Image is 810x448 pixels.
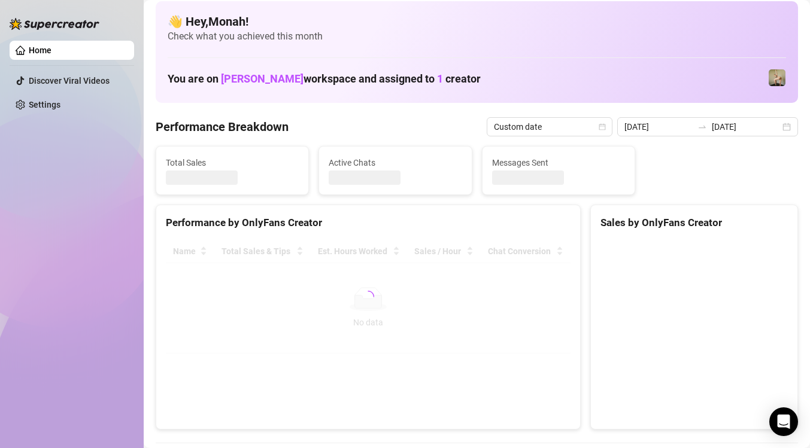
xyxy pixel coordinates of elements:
[437,72,443,85] span: 1
[712,120,780,133] input: End date
[166,215,571,231] div: Performance by OnlyFans Creator
[697,122,707,132] span: to
[168,30,786,43] span: Check what you achieved this month
[166,156,299,169] span: Total Sales
[329,156,462,169] span: Active Chats
[769,69,785,86] img: Nicole
[492,156,625,169] span: Messages Sent
[168,13,786,30] h4: 👋 Hey, Monah !
[624,120,693,133] input: Start date
[360,288,376,304] span: loading
[29,76,110,86] a: Discover Viral Videos
[10,18,99,30] img: logo-BBDzfeDw.svg
[156,118,289,135] h4: Performance Breakdown
[697,122,707,132] span: swap-right
[29,100,60,109] a: Settings
[221,72,304,85] span: [PERSON_NAME]
[599,123,606,130] span: calendar
[769,407,798,436] div: Open Intercom Messenger
[600,215,788,231] div: Sales by OnlyFans Creator
[494,118,605,136] span: Custom date
[168,72,481,86] h1: You are on workspace and assigned to creator
[29,45,51,55] a: Home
